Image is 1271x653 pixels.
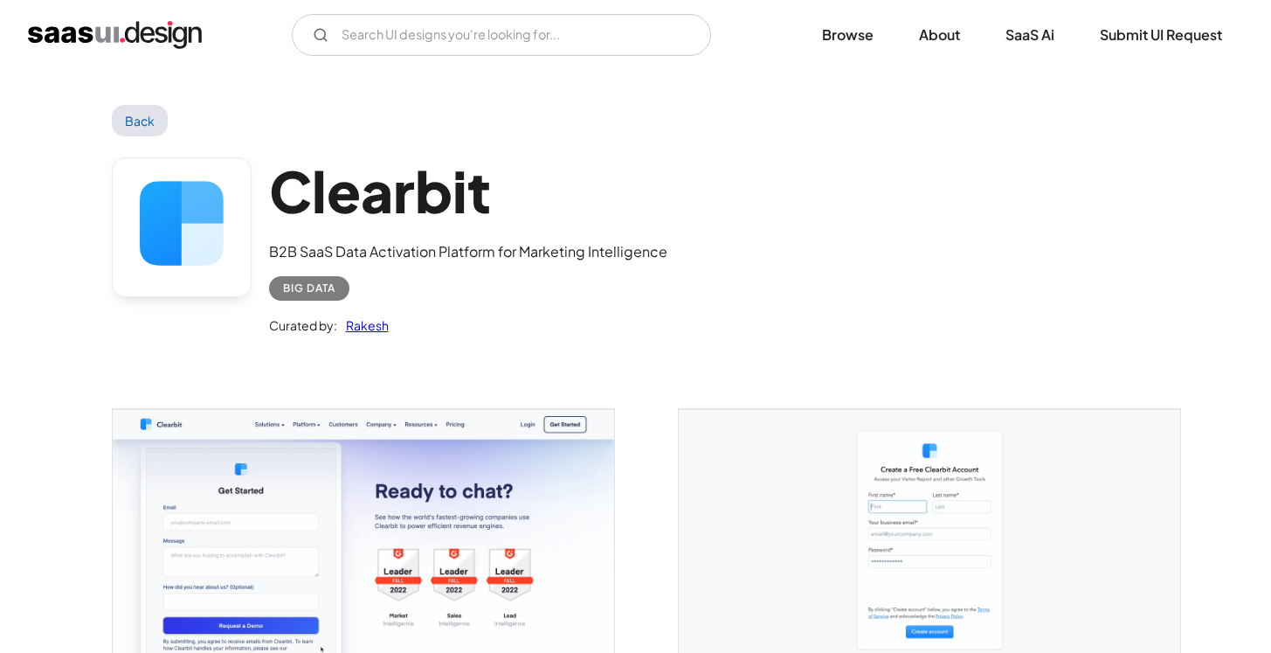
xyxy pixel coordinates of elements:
[269,315,337,336] div: Curated by:
[292,14,711,56] input: Search UI designs you're looking for...
[801,16,895,54] a: Browse
[337,315,389,336] a: Rakesh
[898,16,981,54] a: About
[283,278,335,299] div: Big Data
[1079,16,1243,54] a: Submit UI Request
[292,14,711,56] form: Email Form
[269,157,667,225] h1: Clearbit
[112,105,169,136] a: Back
[28,21,202,49] a: home
[269,241,667,262] div: B2B SaaS Data Activation Platform for Marketing Intelligence
[984,16,1075,54] a: SaaS Ai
